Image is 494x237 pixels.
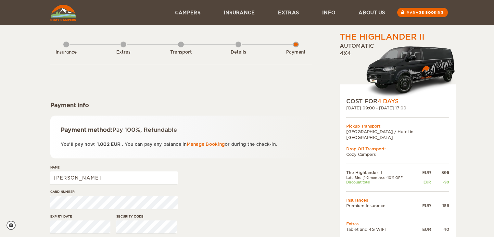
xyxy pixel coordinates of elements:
[61,126,301,134] div: Payment method:
[431,170,449,175] div: 896
[116,214,177,219] label: Security code
[346,203,416,208] td: Premium Insurance
[50,189,178,194] label: Card number
[346,197,449,203] td: Insurances
[397,8,448,17] a: Manage booking
[346,221,449,227] td: Extras
[431,180,449,184] div: -90
[366,44,456,97] img: HighlanderXL.png
[111,142,120,147] span: EUR
[416,203,431,208] div: EUR
[346,170,416,175] td: The Highlander II
[221,49,256,56] div: Details
[416,227,431,232] div: EUR
[61,141,301,148] p: You'll pay now: . You can pay any balance in or during the check-in.
[346,227,416,232] td: Tablet and 4G WIFI
[416,180,431,184] div: EUR
[50,214,111,219] label: Expiry date
[346,97,449,105] div: COST FOR
[163,49,199,56] div: Transport
[346,152,449,157] td: Cozy Campers
[50,165,178,170] label: Name
[97,142,109,147] span: 1,002
[377,98,399,105] span: 4 Days
[346,180,416,184] td: Discount total
[187,142,225,147] a: Manage Booking
[340,31,424,43] div: The Highlander II
[106,49,141,56] div: Extras
[50,5,76,21] img: Cozy Campers
[416,170,431,175] div: EUR
[346,123,449,129] div: Pickup Transport:
[346,105,449,111] div: [DATE] 09:00 - [DATE] 17:00
[431,227,449,232] div: 40
[431,203,449,208] div: 156
[48,49,84,56] div: Insurance
[340,43,456,97] div: Automatic 4x4
[6,221,20,230] a: Cookie settings
[50,101,312,109] div: Payment info
[346,129,449,140] td: [GEOGRAPHIC_DATA] / Hotel in [GEOGRAPHIC_DATA]
[278,49,314,56] div: Payment
[346,146,449,152] div: Drop Off Transport:
[112,127,177,133] span: Pay 100%, Refundable
[346,175,416,180] td: Late Bird (1-2 months): -10% OFF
